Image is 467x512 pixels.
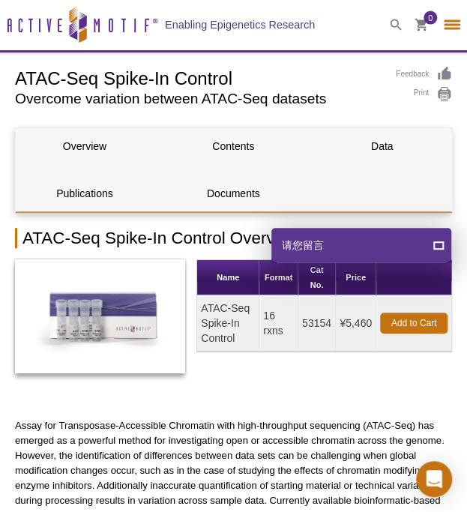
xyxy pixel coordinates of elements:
a: Contents [164,128,302,164]
h2: Overcome variation between ATAC-Seq datasets [15,92,381,106]
a: Print [396,86,452,103]
th: Format [259,260,298,295]
h2: Enabling Epigenetics Research [165,18,315,31]
a: Data [313,128,451,164]
h2: ATAC-Seq Spike-In Control Overview [15,228,452,248]
a: 0 [415,19,428,34]
td: 53154 [298,295,336,352]
span: 0 [428,11,433,25]
a: Feedback [396,66,452,82]
span: 请您留言 [280,228,324,262]
a: Documents [164,175,302,211]
h1: ATAC-Seq Spike-In Control [15,66,381,88]
td: ATAC-Seq Spike-In Control [197,295,259,352]
td: 16 rxns [259,295,298,352]
img: ATAC-Seq Spike-In Control [15,259,185,373]
div: Open Intercom Messenger [416,461,452,497]
th: Cat No. [298,260,336,295]
td: ¥5,460 [336,295,376,352]
a: Overview [16,128,154,164]
th: Name [197,260,259,295]
a: Add to Cart [380,313,448,334]
a: Publications [16,175,154,211]
th: Price [336,260,376,295]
